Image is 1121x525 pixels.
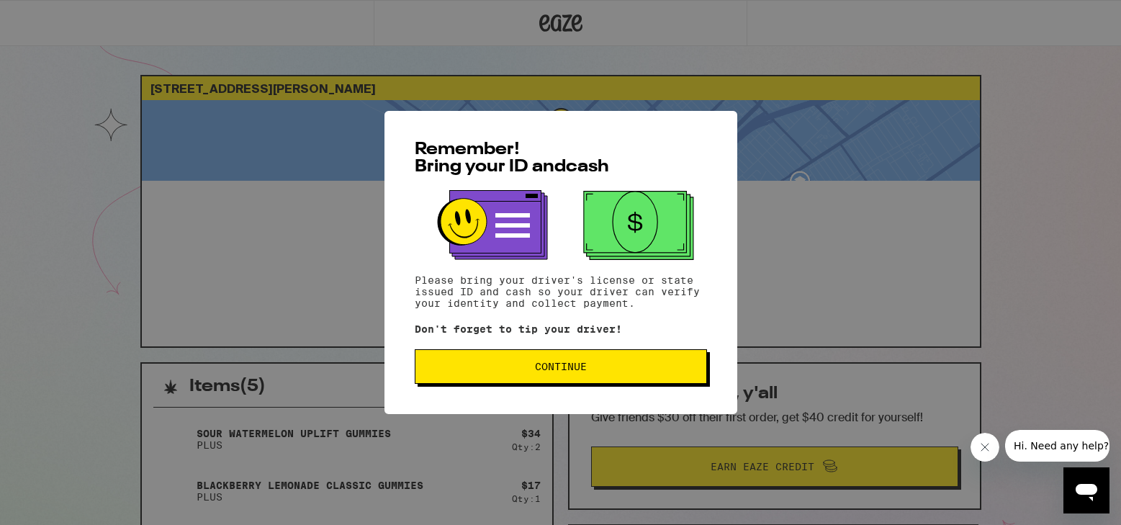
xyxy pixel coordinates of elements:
[415,141,609,176] span: Remember! Bring your ID and cash
[1005,430,1109,462] iframe: Message from company
[415,274,707,309] p: Please bring your driver's license or state issued ID and cash so your driver can verify your ide...
[535,362,587,372] span: Continue
[415,349,707,384] button: Continue
[415,323,707,335] p: Don't forget to tip your driver!
[1063,467,1109,513] iframe: Button to launch messaging window
[971,433,999,462] iframe: Close message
